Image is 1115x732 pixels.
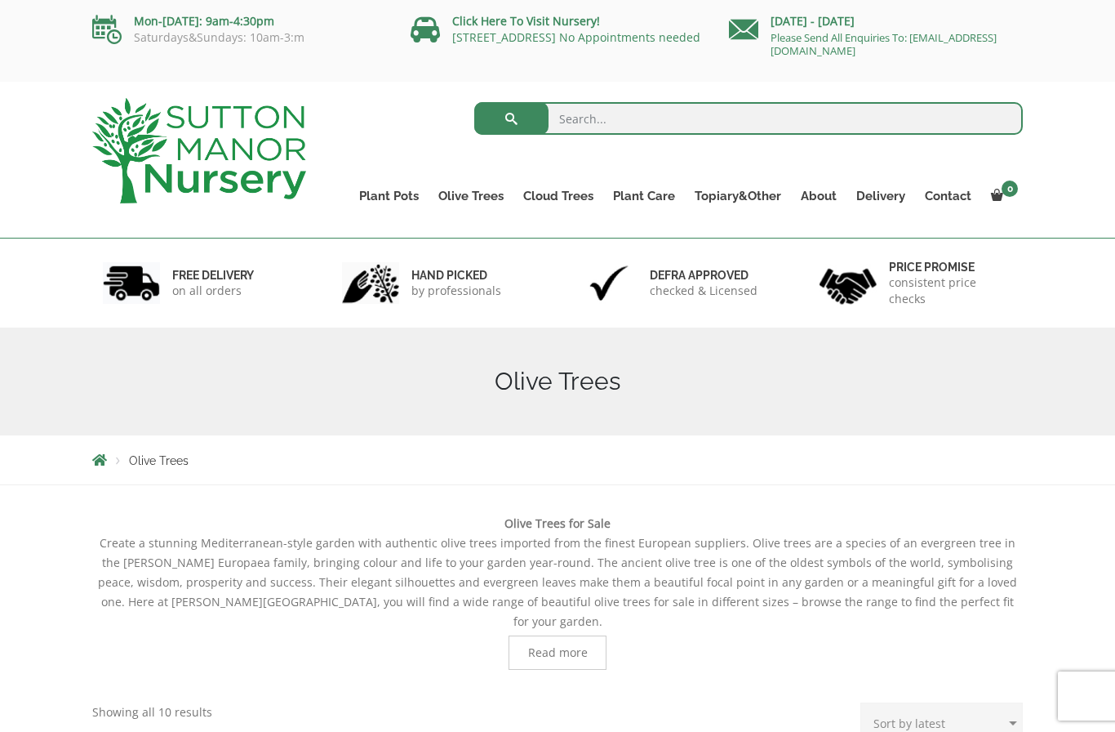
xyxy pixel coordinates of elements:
span: Olive Trees [129,454,189,467]
a: Plant Pots [349,185,429,208]
a: Please Send All Enquiries To: [EMAIL_ADDRESS][DOMAIN_NAME] [771,30,997,58]
span: 0 [1002,181,1018,197]
nav: Breadcrumbs [92,453,1023,466]
h6: Defra approved [650,268,757,283]
img: 1.jpg [103,262,160,304]
input: Search... [474,102,1024,135]
a: Olive Trees [429,185,513,208]
a: Plant Care [603,185,685,208]
img: logo [92,98,306,203]
a: Click Here To Visit Nursery! [452,13,600,29]
span: Read more [528,647,588,658]
h6: hand picked [411,268,501,283]
p: checked & Licensed [650,283,757,299]
p: Saturdays&Sundays: 10am-3:m [92,31,386,44]
a: Contact [915,185,981,208]
p: by professionals [411,283,501,299]
a: Delivery [846,185,915,208]
h6: Price promise [889,260,1013,274]
p: [DATE] - [DATE] [729,11,1023,31]
p: on all orders [172,283,254,299]
h6: FREE DELIVERY [172,268,254,283]
a: Cloud Trees [513,185,603,208]
a: About [791,185,846,208]
img: 3.jpg [580,262,637,304]
a: [STREET_ADDRESS] No Appointments needed [452,29,700,45]
a: 0 [981,185,1023,208]
a: Topiary&Other [685,185,791,208]
div: Create a stunning Mediterranean-style garden with authentic olive trees imported from the finest ... [92,514,1023,670]
p: Showing all 10 results [92,703,212,722]
h1: Olive Trees [92,367,1023,396]
p: Mon-[DATE]: 9am-4:30pm [92,11,386,31]
b: Olive Trees for Sale [504,516,611,531]
img: 2.jpg [342,262,399,304]
p: consistent price checks [889,274,1013,307]
img: 4.jpg [820,258,877,308]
